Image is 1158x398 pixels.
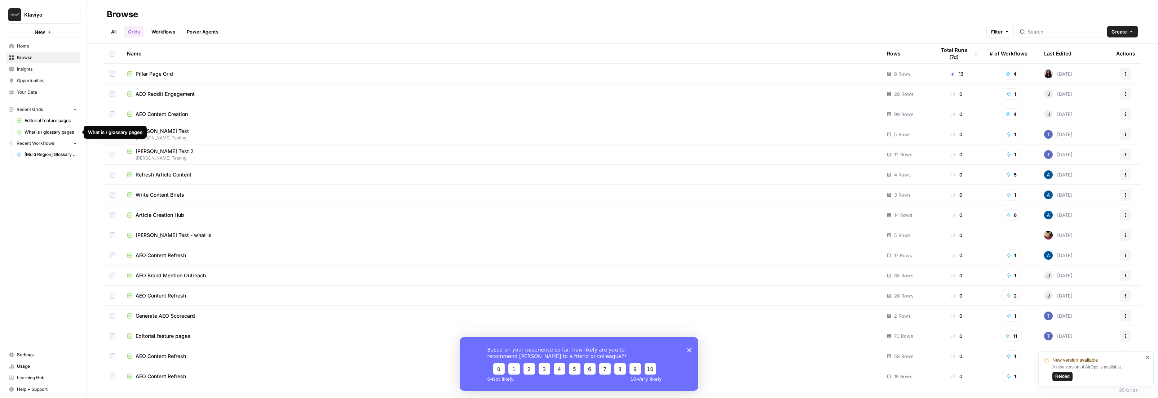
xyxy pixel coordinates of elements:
[894,272,914,279] span: 35 Rows
[1001,209,1021,221] button: 8
[894,373,912,380] span: 19 Rows
[1044,150,1053,159] img: x8yczxid6s1iziywf4pp8m9fenlh
[136,128,189,135] span: [PERSON_NAME] Test
[17,89,77,95] span: Your Data
[136,111,188,118] span: AEO Content Creation
[1044,231,1073,240] div: [DATE]
[136,70,173,77] span: Pillar Page Grid
[1044,211,1073,219] div: [DATE]
[936,131,978,138] div: 0
[1044,110,1073,118] div: [DATE]
[1001,290,1021,301] button: 2
[1044,170,1053,179] img: he81ibor8lsei4p3qvg4ugbvimgp
[136,292,186,299] span: AEO Content Refresh
[6,138,80,149] button: Recent Workflows
[136,272,206,279] span: AEO Brand Mention Outreach
[24,11,68,18] span: Klaviyo
[991,28,1003,35] span: Filter
[127,312,875,319] a: Generate AEO Scorecard
[1119,386,1138,394] div: 25 Grids
[127,111,875,118] a: AEO Content Creation
[136,90,195,98] span: AEO Reddit Engagement
[13,149,80,160] a: [Multi Region] Glossary Page
[894,90,914,98] span: 28 Rows
[127,211,875,219] a: Article Creation Hub
[6,52,80,63] a: Browse
[936,292,978,299] div: 0
[894,332,913,340] span: 70 Rows
[1002,129,1021,140] button: 1
[127,148,875,161] a: [PERSON_NAME] Test 2[PERSON_NAME] Testing
[1047,111,1050,118] span: J
[894,211,912,219] span: 14 Rows
[182,26,223,37] a: Power Agents
[1044,44,1071,63] div: Last Edited
[1044,150,1073,159] div: [DATE]
[25,129,77,135] span: What is / glossary pages
[127,128,875,141] a: [PERSON_NAME] Test[PERSON_NAME] Testing
[127,191,875,198] a: Write Content Briefs
[1116,44,1135,63] div: Actions
[894,353,914,360] span: 58 Rows
[1044,312,1073,320] div: [DATE]
[127,135,875,141] span: [PERSON_NAME] Testing
[136,148,194,155] span: [PERSON_NAME] Test 2
[127,171,875,178] a: Refresh Article Content
[17,140,54,147] span: Recent Workflows
[25,151,77,158] span: [Multi Region] Glossary Page
[1044,291,1073,300] div: [DATE]
[936,373,978,380] div: 0
[6,27,80,37] button: New
[127,232,875,239] a: [PERSON_NAME] Test - what is
[1044,211,1053,219] img: he81ibor8lsei4p3qvg4ugbvimgp
[17,54,77,61] span: Browse
[936,353,978,360] div: 0
[127,292,875,299] a: AEO Content Refresh
[17,43,77,49] span: Home
[1052,364,1143,381] div: A new version of AirOps is available.
[136,373,186,380] span: AEO Content Refresh
[1044,332,1073,340] div: [DATE]
[1044,332,1053,340] img: x8yczxid6s1iziywf4pp8m9fenlh
[127,373,875,380] a: AEO Content Refresh
[17,106,43,113] span: Recent Grids
[894,171,911,178] span: 4 Rows
[1047,90,1050,98] span: J
[894,151,912,158] span: 12 Rows
[127,70,875,77] a: Pillar Page Grid
[1047,272,1050,279] span: J
[1028,28,1101,35] input: Search
[136,312,195,319] span: Generate AEO Scorecard
[1002,350,1021,362] button: 1
[6,63,80,75] a: Insights
[136,353,186,360] span: AEO Content Refresh
[1044,312,1053,320] img: x8yczxid6s1iziywf4pp8m9fenlh
[936,70,978,77] div: 13
[6,104,80,115] button: Recent Grids
[6,372,80,384] a: Learning Hub
[1044,271,1073,280] div: [DATE]
[894,252,912,259] span: 17 Rows
[894,232,911,239] span: 5 Rows
[936,272,978,279] div: 0
[894,70,911,77] span: 8 Rows
[1052,357,1098,364] span: New version available
[1001,68,1021,80] button: 4
[936,151,978,158] div: 0
[887,44,901,63] div: Rows
[136,232,212,239] span: [PERSON_NAME] Test - what is
[8,8,21,21] img: Klaviyo Logo
[1002,149,1021,160] button: 1
[460,337,698,391] iframe: Survey from AirOps
[6,6,80,24] button: Workspace: Klaviyo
